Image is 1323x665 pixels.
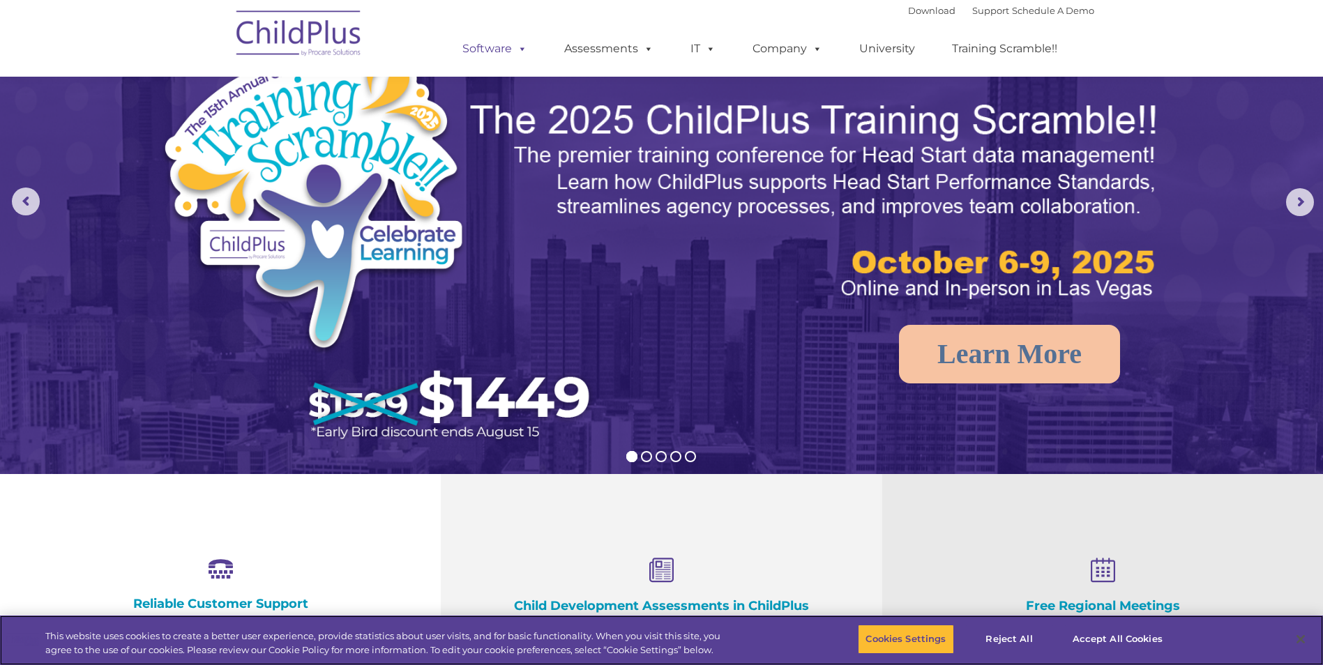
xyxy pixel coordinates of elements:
[1285,624,1316,655] button: Close
[972,5,1009,16] a: Support
[952,598,1253,613] h4: Free Regional Meetings
[194,92,236,102] span: Last name
[1012,5,1094,16] a: Schedule A Demo
[550,35,667,63] a: Assessments
[858,625,953,654] button: Cookies Settings
[908,5,955,16] a: Download
[448,35,541,63] a: Software
[845,35,929,63] a: University
[899,325,1120,383] a: Learn More
[966,625,1053,654] button: Reject All
[739,35,836,63] a: Company
[194,149,253,160] span: Phone number
[70,596,371,611] h4: Reliable Customer Support
[938,35,1071,63] a: Training Scramble!!
[676,35,729,63] a: IT
[1065,625,1170,654] button: Accept All Cookies
[908,5,1094,16] font: |
[511,598,812,613] h4: Child Development Assessments in ChildPlus
[229,1,369,70] img: ChildPlus by Procare Solutions
[45,629,727,657] div: This website uses cookies to create a better user experience, provide statistics about user visit...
